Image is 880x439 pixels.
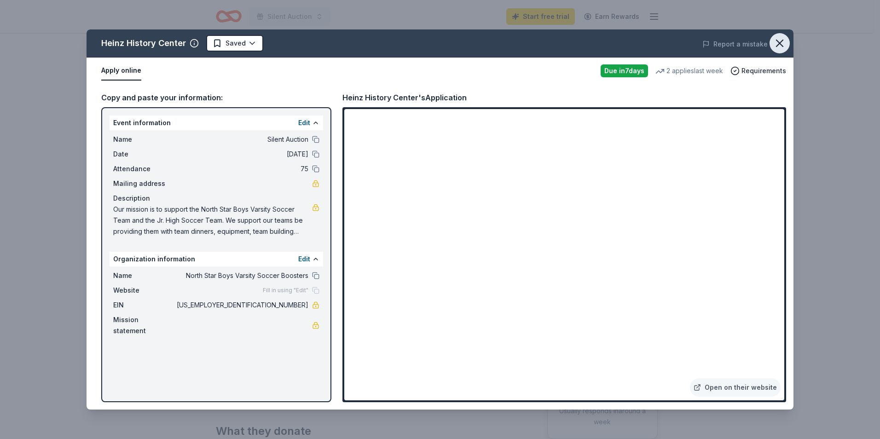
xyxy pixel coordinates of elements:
span: Attendance [113,163,175,174]
div: 2 applies last week [655,65,723,76]
span: Name [113,134,175,145]
span: [US_EMPLOYER_IDENTIFICATION_NUMBER] [175,300,308,311]
span: Requirements [741,65,786,76]
span: Name [113,270,175,281]
span: Mailing address [113,178,175,189]
div: Description [113,193,319,204]
button: Apply online [101,61,141,81]
button: Saved [206,35,263,52]
button: Edit [298,117,310,128]
button: Report a mistake [702,39,768,50]
span: [DATE] [175,149,308,160]
span: Fill in using "Edit" [263,287,308,294]
div: Organization information [110,252,323,266]
button: Requirements [730,65,786,76]
span: Silent Auction [175,134,308,145]
span: Mission statement [113,314,175,336]
div: Heinz History Center's Application [342,92,467,104]
div: Due in 7 days [601,64,648,77]
span: Date [113,149,175,160]
span: North Star Boys Varsity Soccer Boosters [175,270,308,281]
div: Copy and paste your information: [101,92,331,104]
span: 75 [175,163,308,174]
span: EIN [113,300,175,311]
div: Event information [110,116,323,130]
div: Heinz History Center [101,36,186,51]
span: Our mission is to support the North Star Boys Varsity Soccer Team and the Jr. High Soccer Team. W... [113,204,312,237]
span: Saved [226,38,246,49]
a: Open on their website [690,378,781,397]
button: Edit [298,254,310,265]
span: Website [113,285,175,296]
